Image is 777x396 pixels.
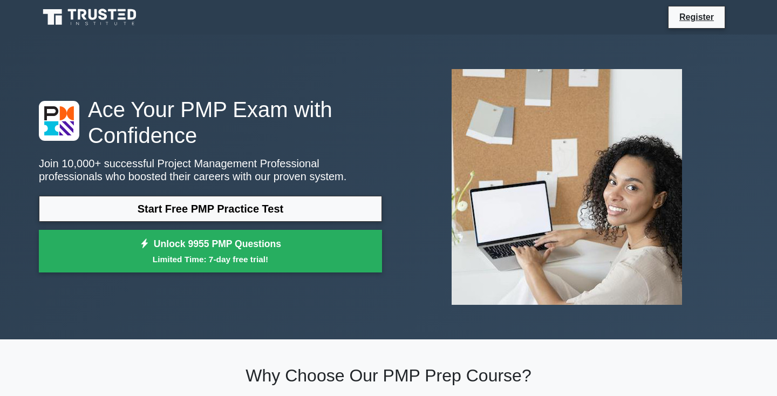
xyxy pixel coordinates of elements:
h1: Ace Your PMP Exam with Confidence [39,97,382,148]
a: Unlock 9955 PMP QuestionsLimited Time: 7-day free trial! [39,230,382,273]
h2: Why Choose Our PMP Prep Course? [39,365,738,386]
a: Start Free PMP Practice Test [39,196,382,222]
small: Limited Time: 7-day free trial! [52,253,369,265]
p: Join 10,000+ successful Project Management Professional professionals who boosted their careers w... [39,157,382,183]
a: Register [673,10,720,24]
